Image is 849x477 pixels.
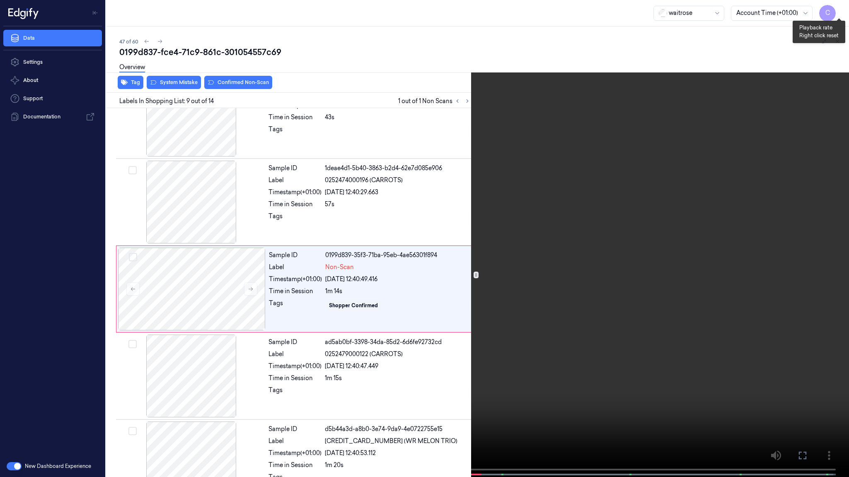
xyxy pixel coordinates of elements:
div: 1m 20s [325,461,471,470]
div: 43s [325,113,471,122]
div: Time in Session [269,287,322,296]
span: Labels In Shopping List: 9 out of 14 [119,97,214,106]
span: 47 of 60 [119,38,138,45]
div: Timestamp (+01:00) [268,449,322,458]
button: C [819,5,836,22]
div: [DATE] 12:40:53.112 [325,449,471,458]
div: Label [268,176,322,185]
button: Select row [129,253,137,261]
div: 57s [325,200,471,209]
div: [DATE] 12:40:29.663 [325,188,471,197]
span: 1 out of 1 Non Scans [398,96,472,106]
button: Confirmed Non-Scan [204,76,272,89]
div: Sample ID [269,251,322,260]
div: Tags [268,386,322,399]
a: Support [3,90,102,107]
button: Select row [128,340,137,348]
div: Time in Session [268,200,322,209]
a: Documentation [3,108,102,125]
div: d5b44a3d-a8b0-3e74-9da9-4e0722755e15 [325,425,471,434]
div: Time in Session [268,374,322,383]
div: Shopper Confirmed [329,302,378,309]
div: Timestamp (+01:00) [269,275,322,284]
div: Time in Session [268,113,322,122]
div: [DATE] 12:40:47.449 [325,362,471,371]
span: [CREDIT_CARD_NUMBER] (WR MELON TRIO) [325,437,457,446]
div: Sample ID [268,425,322,434]
button: About [3,72,102,89]
a: Settings [3,54,102,70]
div: Label [268,437,322,446]
a: Data [3,30,102,46]
div: Timestamp (+01:00) [268,188,322,197]
div: ad5ab0bf-3398-34da-85d2-6d6fe92732cd [325,338,471,347]
div: Tags [268,212,322,225]
div: Sample ID [268,164,322,173]
div: 1m 14s [325,287,470,296]
span: 0252479000122 (CARROTS) [325,350,403,359]
div: 0199d839-35f3-71ba-95eb-4ae56301f894 [325,251,470,260]
div: Label [269,263,322,272]
a: Overview [119,63,145,72]
div: [DATE] 12:40:49.416 [325,275,470,284]
button: Select row [128,166,137,174]
div: 1m 15s [325,374,471,383]
div: Label [268,350,322,359]
div: 0199d837-fce4-71c9-861c-301054557c69 [119,46,842,58]
button: Tag [118,76,143,89]
div: Timestamp (+01:00) [268,362,322,371]
button: Toggle Navigation [89,6,102,19]
div: Tags [269,299,322,312]
button: System Mistake [147,76,201,89]
div: 1deae4d1-5b40-3863-b2d4-62e7d085e906 [325,164,471,173]
div: Sample ID [268,338,322,347]
span: 0252474000196 (CARROTS) [325,176,403,185]
span: Non-Scan [325,263,354,272]
div: Tags [268,125,322,138]
div: Time in Session [268,461,322,470]
button: Select row [128,427,137,435]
